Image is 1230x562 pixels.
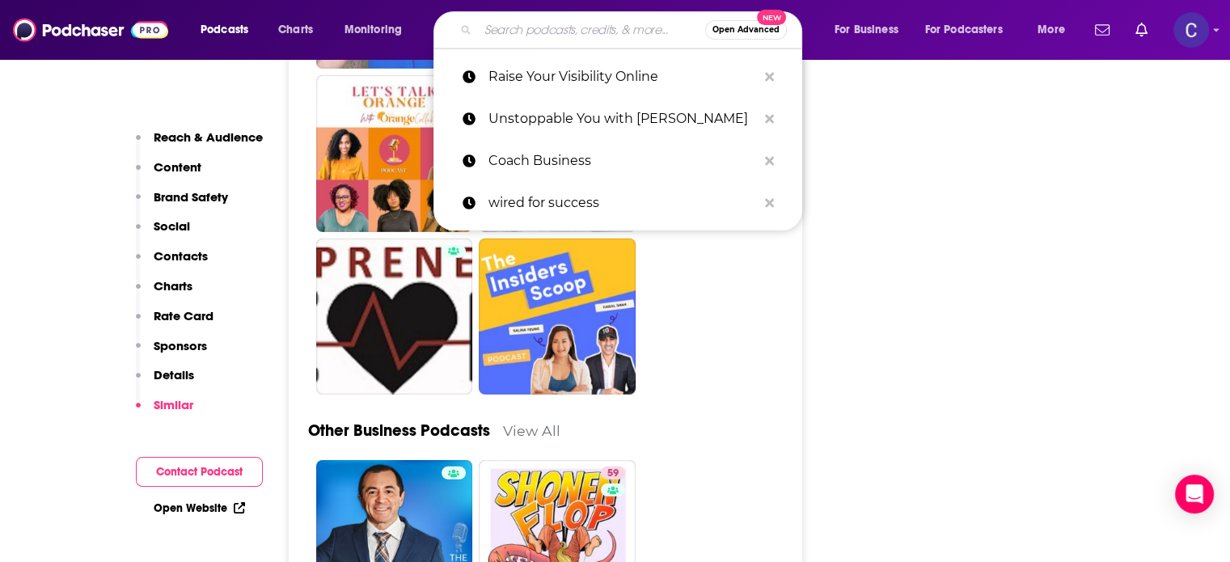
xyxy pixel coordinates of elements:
[607,466,619,482] span: 59
[136,129,263,159] button: Reach & Audience
[712,26,780,34] span: Open Advanced
[13,15,168,45] img: Podchaser - Follow, Share and Rate Podcasts
[1173,12,1209,48] span: Logged in as publicityxxtina
[449,11,818,49] div: Search podcasts, credits, & more...
[503,422,560,439] a: View All
[433,140,802,182] a: Coach Business
[201,19,248,41] span: Podcasts
[835,19,898,41] span: For Business
[1173,12,1209,48] img: User Profile
[757,10,786,25] span: New
[705,20,787,40] button: Open AdvancedNew
[154,397,193,412] p: Similar
[433,56,802,98] a: Raise Your Visibility Online
[478,17,705,43] input: Search podcasts, credits, & more...
[488,182,757,224] p: wired for success
[136,159,201,189] button: Content
[154,308,213,323] p: Rate Card
[136,397,193,427] button: Similar
[154,129,263,145] p: Reach & Audience
[136,338,207,368] button: Sponsors
[189,17,269,43] button: open menu
[154,501,245,515] a: Open Website
[1026,17,1085,43] button: open menu
[488,140,757,182] p: Coach Business
[136,308,213,338] button: Rate Card
[154,338,207,353] p: Sponsors
[1173,12,1209,48] button: Show profile menu
[1175,475,1214,513] div: Open Intercom Messenger
[1038,19,1065,41] span: More
[278,19,313,41] span: Charts
[1129,16,1154,44] a: Show notifications dropdown
[925,19,1003,41] span: For Podcasters
[154,218,190,234] p: Social
[154,367,194,382] p: Details
[344,19,402,41] span: Monitoring
[136,248,208,278] button: Contacts
[268,17,323,43] a: Charts
[915,17,1026,43] button: open menu
[136,367,194,397] button: Details
[136,218,190,248] button: Social
[433,98,802,140] a: Unstoppable You with [PERSON_NAME]
[154,278,192,294] p: Charts
[823,17,919,43] button: open menu
[488,98,757,140] p: Unstoppable You with Evelyn Kelly
[308,420,490,441] a: Other Business Podcasts
[154,159,201,175] p: Content
[1088,16,1116,44] a: Show notifications dropdown
[333,17,423,43] button: open menu
[154,248,208,264] p: Contacts
[136,189,228,219] button: Brand Safety
[154,189,228,205] p: Brand Safety
[601,467,625,480] a: 59
[433,182,802,224] a: wired for success
[488,56,757,98] p: Raise Your Visibility Online
[136,278,192,308] button: Charts
[136,457,263,487] button: Contact Podcast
